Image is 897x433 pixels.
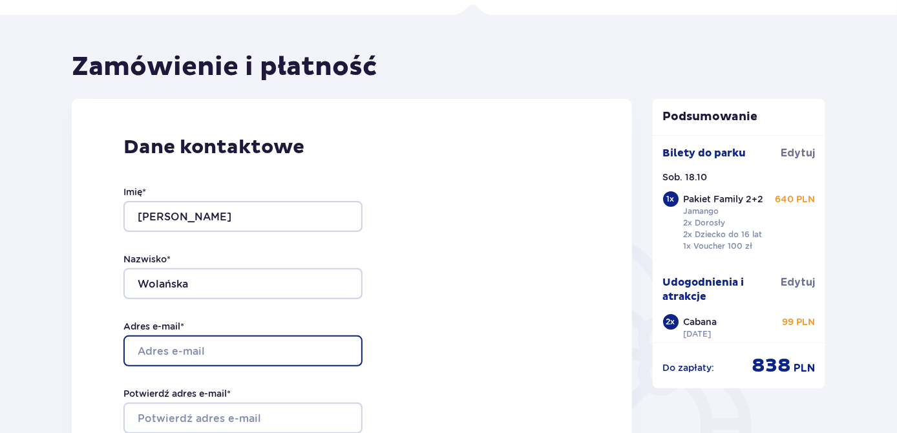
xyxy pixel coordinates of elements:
input: Imię [123,201,363,232]
p: [DATE] [684,328,712,340]
p: 99 PLN [782,315,815,328]
h1: Zamówienie i płatność [72,51,377,83]
label: Nazwisko * [123,253,171,266]
input: Nazwisko [123,268,363,299]
p: Sob. 18.10 [663,171,708,184]
p: Pakiet Family 2+2 [684,193,764,206]
label: Adres e-mail * [123,320,184,333]
p: 640 PLN [775,193,815,206]
p: Jamango [684,206,719,217]
p: Cabana [684,315,717,328]
span: Edytuj [781,146,815,160]
div: 1 x [663,191,679,207]
p: 2x Dorosły 2x Dziecko do 16 lat 1x Voucher 100 zł [684,217,763,252]
p: Podsumowanie [653,109,826,125]
input: Adres e-mail [123,335,363,366]
p: Dane kontaktowe [123,135,580,160]
label: Potwierdź adres e-mail * [123,387,231,400]
span: PLN [794,361,815,375]
span: 838 [752,354,791,378]
p: Bilety do parku [663,146,746,160]
p: Udogodnienia i atrakcje [663,275,781,304]
div: 2 x [663,314,679,330]
p: Do zapłaty : [663,361,715,374]
span: Edytuj [781,275,815,290]
label: Imię * [123,185,146,198]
